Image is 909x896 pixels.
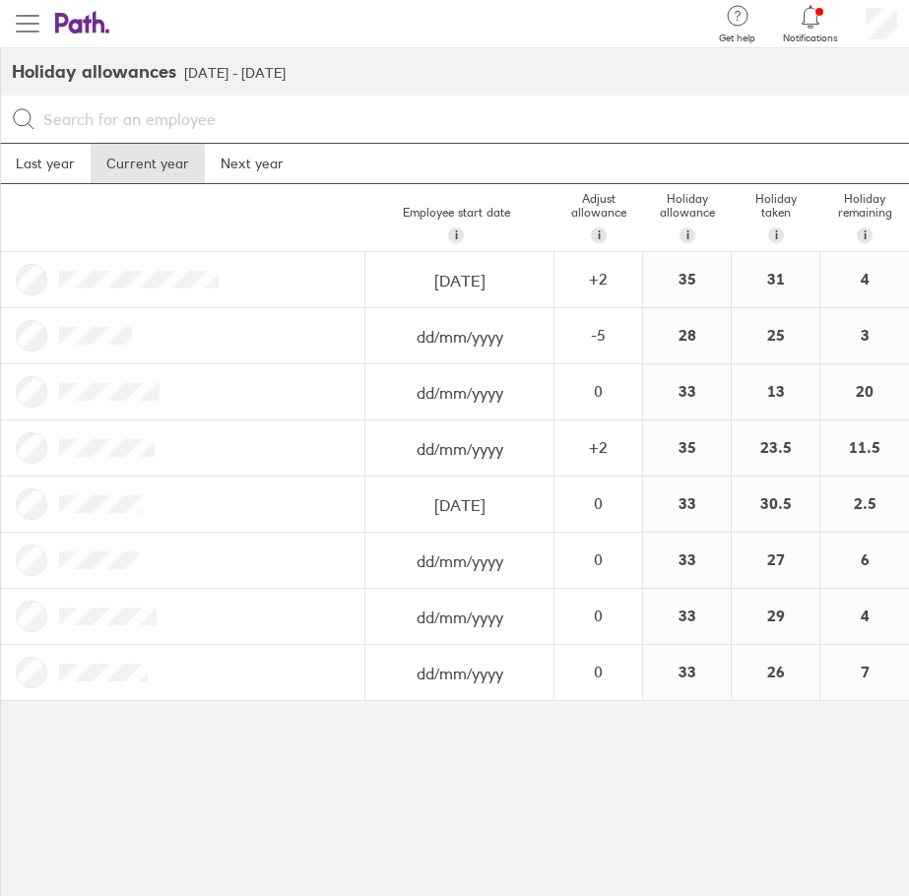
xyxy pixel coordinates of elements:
[732,420,819,476] div: 23.5
[732,477,819,532] div: 30.5
[820,184,909,251] div: Holiday remaining
[643,252,731,307] div: 35
[184,65,286,81] h3: [DATE] - [DATE]
[643,645,731,700] div: 33
[555,438,641,456] div: + 2
[357,198,554,251] div: Employee start date
[686,227,689,243] span: i
[455,227,458,243] span: i
[554,184,643,251] div: Adjust allowance
[783,3,838,44] a: Notifications
[555,550,641,568] div: 0
[643,477,731,532] div: 33
[820,533,909,588] div: 6
[12,48,176,96] h2: Holiday allowances
[732,364,819,419] div: 13
[555,382,641,400] div: 0
[732,252,819,307] div: 31
[643,364,731,419] div: 33
[555,494,641,512] div: 0
[732,589,819,644] div: 29
[555,607,641,624] div: 0
[820,477,909,532] div: 2.5
[366,478,552,533] input: dd/mm/yyyy
[366,253,552,308] input: dd/mm/yyyy
[820,252,909,307] div: 4
[820,645,909,700] div: 7
[366,365,552,420] input: dd/mm/yyyy
[91,144,205,183] a: Current year
[643,308,731,363] div: 28
[205,144,299,183] a: Next year
[643,420,731,476] div: 35
[732,533,819,588] div: 27
[775,227,778,243] span: i
[598,227,601,243] span: i
[820,364,909,419] div: 20
[732,308,819,363] div: 25
[366,309,552,364] input: dd/mm/yyyy
[366,421,552,477] input: dd/mm/yyyy
[366,534,552,589] input: dd/mm/yyyy
[783,32,838,44] span: Notifications
[732,645,819,700] div: 26
[820,589,909,644] div: 4
[35,101,897,137] input: Search for an employee
[820,308,909,363] div: 3
[643,184,732,251] div: Holiday allowance
[555,326,641,344] div: -5
[643,589,731,644] div: 33
[864,227,867,243] span: i
[719,32,755,44] span: Get help
[366,590,552,645] input: dd/mm/yyyy
[820,420,909,476] div: 11.5
[643,533,731,588] div: 33
[555,270,641,288] div: + 2
[732,184,820,251] div: Holiday taken
[366,646,552,701] input: dd/mm/yyyy
[555,663,641,680] div: 0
